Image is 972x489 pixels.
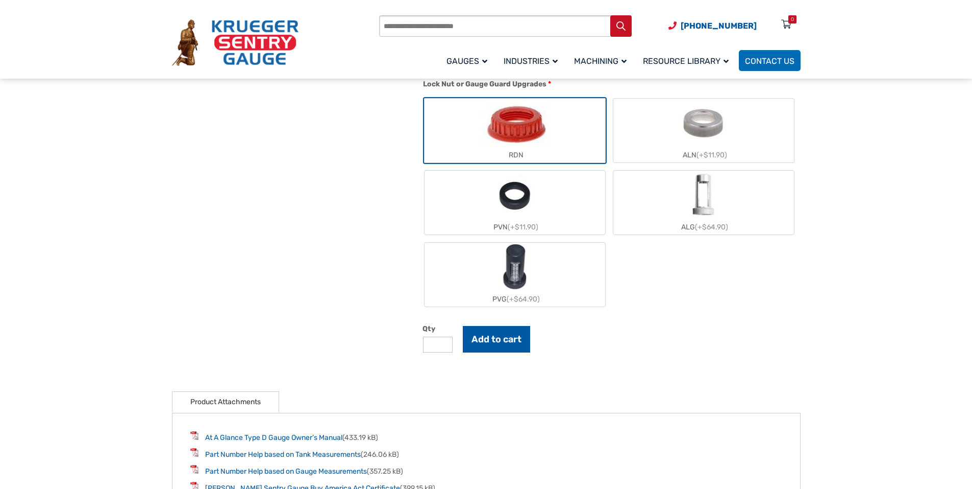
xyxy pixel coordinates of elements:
[739,50,801,71] a: Contact Us
[568,49,637,73] a: Machining
[613,99,794,162] label: ALN
[507,295,540,304] span: (+$64.90)
[613,220,794,235] div: ALG
[205,467,367,476] a: Part Number Help based on Gauge Measurements
[425,99,605,162] label: RDN
[668,19,757,32] a: Phone Number (920) 434-8860
[504,56,558,66] span: Industries
[446,56,487,66] span: Gauges
[425,171,605,235] label: PVN
[745,56,794,66] span: Contact Us
[681,21,757,31] span: [PHONE_NUMBER]
[548,79,551,89] abbr: required
[613,148,794,162] div: ALN
[190,448,782,460] li: (246.06 kB)
[508,223,538,231] span: (+$11.90)
[205,433,342,442] a: At A Glance Type D Gauge Owner’s Manual
[425,243,605,307] label: PVG
[463,326,530,353] button: Add to cart
[190,392,261,412] a: Product Attachments
[205,450,361,459] a: Part Number Help based on Tank Measurements
[574,56,627,66] span: Machining
[440,49,497,73] a: Gauges
[696,151,727,159] span: (+$11.90)
[172,19,298,66] img: Krueger Sentry Gauge
[423,337,453,353] input: Product quantity
[425,292,605,307] div: PVG
[695,223,728,231] span: (+$64.90)
[425,148,605,162] div: RDN
[423,80,546,88] span: Lock Nut or Gauge Guard Upgrades
[613,171,794,235] label: ALG
[643,56,729,66] span: Resource Library
[190,431,782,443] li: (433.19 kB)
[190,465,782,477] li: (357.25 kB)
[791,15,794,24] div: 0
[637,49,739,73] a: Resource Library
[425,220,605,235] div: PVN
[497,49,568,73] a: Industries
